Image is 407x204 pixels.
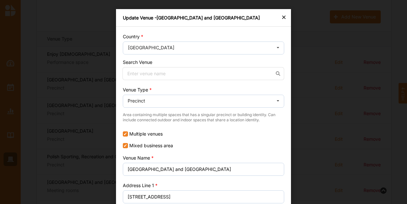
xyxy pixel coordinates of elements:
label: Area containing multiple spaces that has a singular precinct or building identity. Can include co... [123,112,284,123]
input: Multiple venues [123,131,128,137]
div: Precinct [128,99,145,103]
label: Multiple venues [123,131,284,137]
label: Venue Type [123,87,152,92]
input: Enter venue name [123,163,284,176]
div: [GEOGRAPHIC_DATA] [128,45,174,50]
div: Update Venue - [GEOGRAPHIC_DATA] and [GEOGRAPHIC_DATA] [116,9,291,27]
label: Country [123,34,143,39]
input: Enter Address [123,190,284,203]
label: Mixed business area [123,143,284,148]
label: Address Line 1 [123,183,157,188]
div: × [281,13,286,21]
input: Mixed business area [123,143,128,148]
label: Venue Name [123,155,154,161]
label: Search Venue [123,59,152,65]
input: Enter venue name [122,67,284,80]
